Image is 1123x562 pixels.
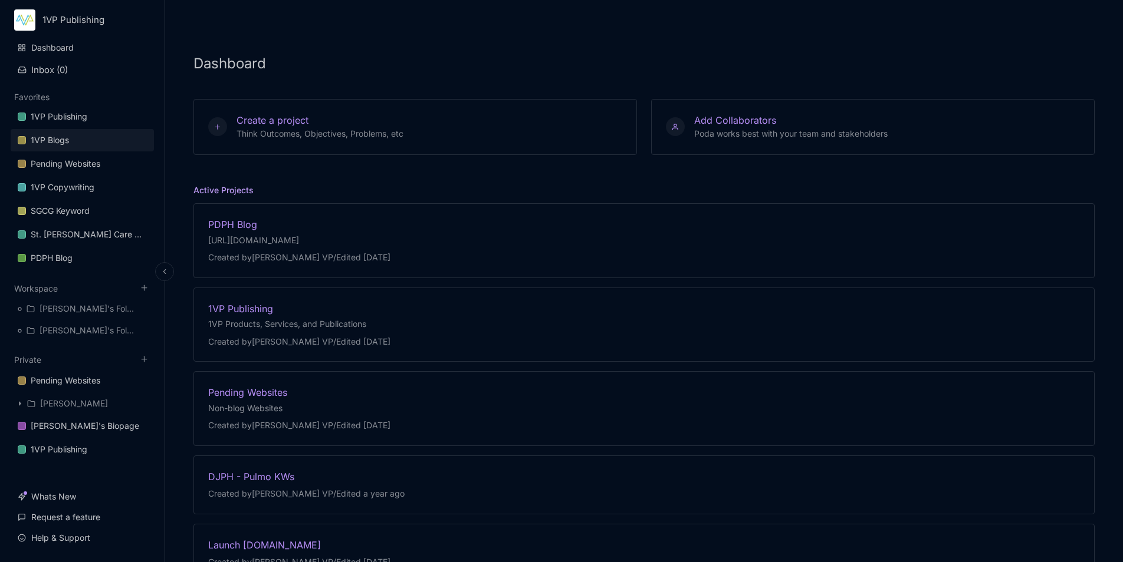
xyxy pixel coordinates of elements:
div: Created by [PERSON_NAME] VP / Edited [DATE] [208,336,390,348]
button: Workspace [14,283,58,293]
a: St. [PERSON_NAME] Care Group [11,223,154,246]
div: Pending Websites [31,373,100,388]
div: Non-blog Websites [208,402,390,415]
div: 1VP Publishing [11,105,154,128]
h1: Dashboard [193,57,1095,71]
div: [PERSON_NAME] [40,396,108,411]
div: [PERSON_NAME]'s Biopage [11,415,154,438]
div: 1VP Products, Services, and Publications [208,318,390,330]
a: PDPH Blog[URL][DOMAIN_NAME]Created by[PERSON_NAME] VP/Edited [DATE] [193,203,1095,277]
div: [PERSON_NAME]'s Folder [11,320,154,341]
button: Inbox (0) [11,59,154,80]
h5: Active Projects [193,184,254,204]
a: 1VP Publishing1VP Products, Services, and PublicationsCreated by[PERSON_NAME] VP/Edited [DATE] [193,287,1095,362]
div: SGCG Keyword [31,204,90,218]
div: [PERSON_NAME]'s Folder [11,298,154,319]
div: Created by [PERSON_NAME] VP / Edited [DATE] [208,419,390,431]
div: Workspace [11,295,154,345]
div: [PERSON_NAME] [11,393,154,414]
div: 1VP Publishing [208,302,390,315]
button: Favorites [14,92,50,102]
span: Add Collaborators [694,114,776,126]
div: [URL][DOMAIN_NAME] [208,234,390,247]
div: Favorites [11,102,154,274]
a: Whats New [11,485,154,508]
a: Help & Support [11,527,154,549]
button: 1VP Publishing [14,9,150,31]
div: Launch [DOMAIN_NAME] [208,538,390,551]
div: DJPH - Pulmo KWs [208,470,405,483]
div: Pending Websites [11,153,154,176]
a: Pending Websites [11,153,154,175]
a: Dashboard [11,37,154,59]
a: SGCG Keyword [11,200,154,222]
a: 1VP Copywriting [11,176,154,199]
div: Private [11,366,154,465]
a: Pending Websites [11,369,154,392]
div: 1VP Copywriting [31,180,94,194]
div: 1VP Publishing [31,442,87,457]
button: Create a project Think Outcomes, Objectives, Problems, etc [193,99,637,155]
a: 1VP Blogs [11,129,154,151]
div: [PERSON_NAME]'s Biopage [31,419,139,433]
div: Pending Websites [31,157,100,171]
a: [PERSON_NAME]'s Biopage [11,415,154,437]
span: Think Outcomes, Objectives, Problems, etc [237,128,403,138]
a: 1VP Publishing [11,105,154,128]
a: Pending WebsitesNon-blog WebsitesCreated by[PERSON_NAME] VP/Edited [DATE] [193,371,1095,445]
div: St. [PERSON_NAME] Care Group [31,227,147,242]
div: 1VP Publishing [42,15,132,25]
div: 1VP Blogs [31,133,69,147]
a: DJPH - Pulmo KWsCreated by[PERSON_NAME] VP/Edited a year ago [193,455,1095,514]
button: Private [14,355,41,365]
div: PDPH Blog [31,251,73,265]
div: PDPH Blog [11,247,154,270]
div: 1VP Publishing [31,110,87,124]
div: Created by [PERSON_NAME] VP / Edited a year ago [208,488,405,500]
div: Created by [PERSON_NAME] VP / Edited [DATE] [208,252,390,263]
div: 1VP Publishing [11,438,154,461]
span: Poda works best with your team and stakeholders [694,128,888,138]
a: 1VP Publishing [11,438,154,461]
div: [PERSON_NAME]'s Folder [40,323,137,338]
div: Pending Websites [208,386,390,399]
a: Request a feature [11,506,154,528]
div: Pending Websites [11,369,154,392]
span: Create a project [237,114,308,126]
button: Add Collaborators Poda works best with your team and stakeholders [651,99,1095,155]
div: SGCG Keyword [11,200,154,223]
a: PDPH Blog [11,247,154,269]
div: [PERSON_NAME]'s Folder [40,302,137,316]
div: PDPH Blog [208,218,390,231]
